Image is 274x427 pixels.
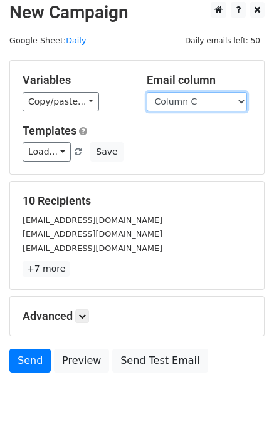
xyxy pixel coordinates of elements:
a: Templates [23,124,76,137]
h5: Variables [23,73,128,87]
a: Preview [54,349,109,373]
small: [EMAIL_ADDRESS][DOMAIN_NAME] [23,244,162,253]
h5: Advanced [23,309,251,323]
a: Daily emails left: 50 [181,36,265,45]
iframe: Chat Widget [211,367,274,427]
small: [EMAIL_ADDRESS][DOMAIN_NAME] [23,229,162,239]
a: Copy/paste... [23,92,99,111]
a: Send [9,349,51,373]
a: +7 more [23,261,70,277]
small: Google Sheet: [9,36,86,45]
h5: Email column [147,73,252,87]
span: Daily emails left: 50 [181,34,265,48]
button: Save [90,142,123,162]
a: Send Test Email [112,349,208,373]
h2: New Campaign [9,2,265,23]
a: Daily [66,36,86,45]
a: Load... [23,142,71,162]
small: [EMAIL_ADDRESS][DOMAIN_NAME] [23,215,162,225]
h5: 10 Recipients [23,194,251,208]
